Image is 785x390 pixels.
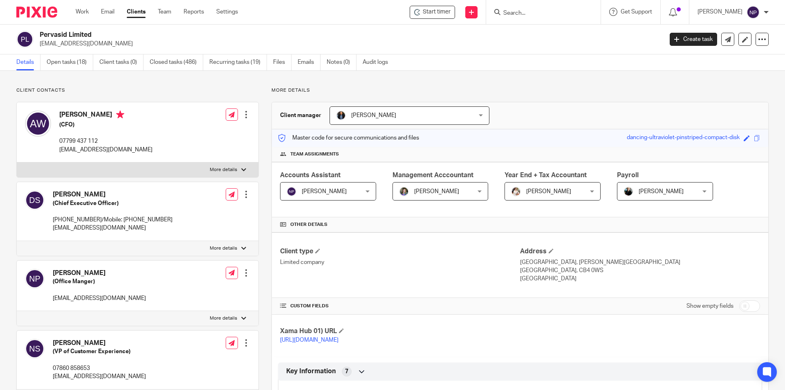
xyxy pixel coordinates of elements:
h4: [PERSON_NAME] [53,269,146,277]
p: [EMAIL_ADDRESS][DOMAIN_NAME] [53,372,146,381]
h3: Client manager [280,111,321,119]
h4: [PERSON_NAME] [59,110,153,121]
img: svg%3E [25,190,45,210]
span: [PERSON_NAME] [414,189,459,194]
span: [PERSON_NAME] [639,189,684,194]
img: martin-hickman.jpg [336,110,346,120]
img: svg%3E [287,187,296,196]
a: Recurring tasks (19) [209,54,267,70]
a: Create task [670,33,717,46]
p: 07799 437 112 [59,137,153,145]
a: Settings [216,8,238,16]
h4: Address [520,247,760,256]
span: Get Support [621,9,652,15]
i: Primary [116,110,124,119]
h5: (Office Manger) [53,277,146,286]
img: svg%3E [747,6,760,19]
span: Key Information [286,367,336,376]
h4: [PERSON_NAME] [53,190,173,199]
a: Team [158,8,171,16]
span: Payroll [617,172,639,178]
p: [EMAIL_ADDRESS][DOMAIN_NAME] [59,146,153,154]
p: [PHONE_NUMBER]/Mobile: [PHONE_NUMBER] [53,216,173,224]
p: Master code for secure communications and files [278,134,419,142]
a: Reports [184,8,204,16]
h4: CUSTOM FIELDS [280,303,520,309]
span: [PERSON_NAME] [351,113,396,118]
p: [GEOGRAPHIC_DATA], [PERSON_NAME][GEOGRAPHIC_DATA] [520,258,760,266]
img: svg%3E [16,31,34,48]
a: Details [16,54,40,70]
span: Accounts Assistant [280,172,341,178]
div: Pervasid Limited [410,6,455,19]
input: Search [502,10,576,17]
a: Work [76,8,89,16]
a: Client tasks (0) [99,54,144,70]
p: More details [271,87,769,94]
span: Team assignments [290,151,339,158]
p: More details [210,245,237,252]
p: 07860 858653 [53,364,146,372]
h4: Client type [280,247,520,256]
a: Clients [127,8,146,16]
img: nicky-partington.jpg [624,187,633,196]
p: [PERSON_NAME] [698,8,742,16]
span: Start timer [423,8,451,16]
p: [GEOGRAPHIC_DATA], CB4 0WS [520,266,760,275]
a: Email [101,8,114,16]
p: More details [210,315,237,322]
img: Pixie [16,7,57,18]
img: svg%3E [25,269,45,289]
p: [EMAIL_ADDRESS][DOMAIN_NAME] [40,40,657,48]
h5: (CFO) [59,121,153,129]
h5: (VP of Customer Experience) [53,347,146,356]
a: Emails [298,54,321,70]
div: dancing-ultraviolet-pinstriped-compact-disk [627,133,740,143]
a: [URL][DOMAIN_NAME] [280,337,339,343]
p: [GEOGRAPHIC_DATA] [520,275,760,283]
p: Limited company [280,258,520,266]
a: Closed tasks (486) [150,54,203,70]
span: Other details [290,221,327,228]
span: Management Acccountant [392,172,473,178]
p: More details [210,167,237,173]
img: Kayleigh%20Henson.jpeg [511,187,521,196]
img: svg%3E [25,110,51,137]
span: 7 [345,367,348,376]
a: Files [273,54,292,70]
a: Audit logs [363,54,394,70]
h4: [PERSON_NAME] [53,339,146,347]
span: Year End + Tax Accountant [505,172,587,178]
span: [PERSON_NAME] [302,189,347,194]
p: Client contacts [16,87,259,94]
p: [EMAIL_ADDRESS][DOMAIN_NAME] [53,294,146,302]
a: Open tasks (18) [47,54,93,70]
span: [PERSON_NAME] [526,189,571,194]
img: svg%3E [25,339,45,358]
label: Show empty fields [686,302,733,310]
p: [EMAIL_ADDRESS][DOMAIN_NAME] [53,224,173,232]
a: Notes (0) [327,54,357,70]
h5: (Chief Executive Officer) [53,199,173,207]
img: 1530183611242%20(1).jpg [399,187,409,196]
h4: Xama Hub 01) URL [280,327,520,336]
h2: Pervasid Limited [40,31,534,39]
